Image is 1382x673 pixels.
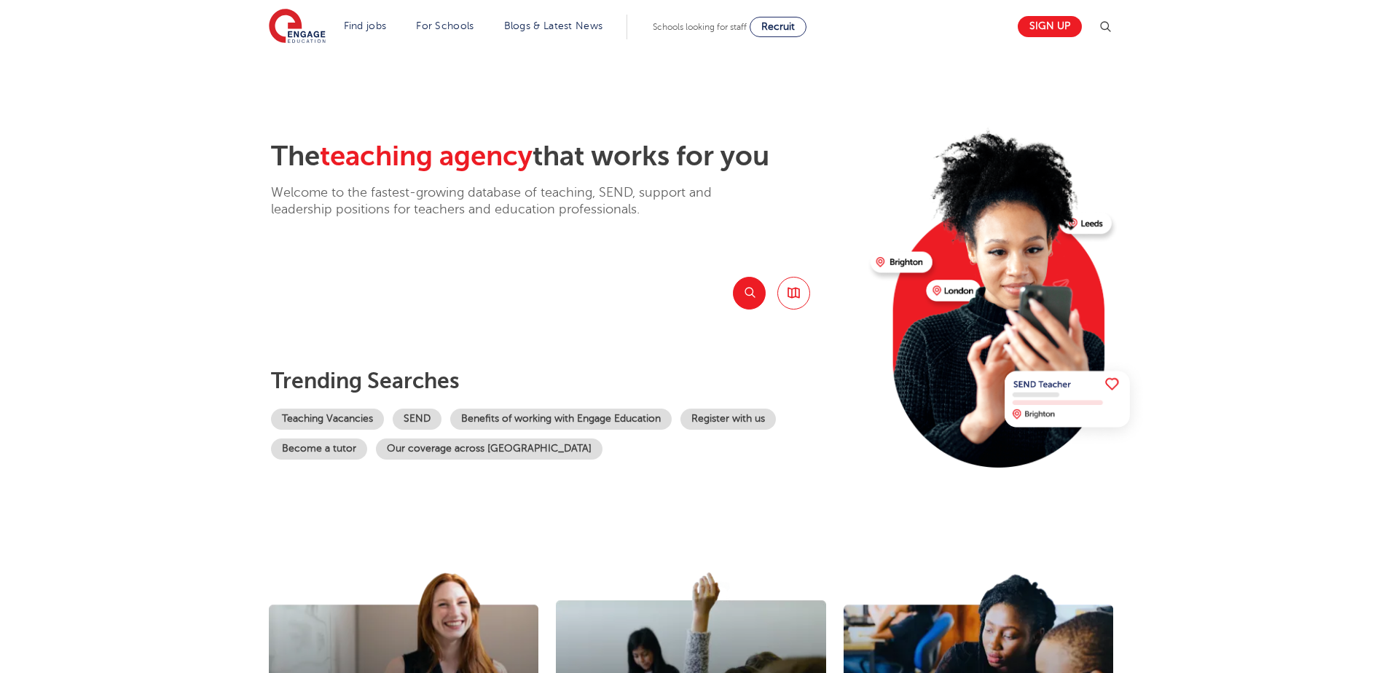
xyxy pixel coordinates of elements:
[271,368,859,394] p: Trending searches
[320,141,533,172] span: teaching agency
[344,20,387,31] a: Find jobs
[450,409,672,430] a: Benefits of working with Engage Education
[504,20,603,31] a: Blogs & Latest News
[271,409,384,430] a: Teaching Vacancies
[269,9,326,45] img: Engage Education
[416,20,474,31] a: For Schools
[376,438,602,460] a: Our coverage across [GEOGRAPHIC_DATA]
[271,184,752,219] p: Welcome to the fastest-growing database of teaching, SEND, support and leadership positions for t...
[750,17,806,37] a: Recruit
[393,409,441,430] a: SEND
[733,277,766,310] button: Search
[680,409,776,430] a: Register with us
[761,21,795,32] span: Recruit
[271,140,859,173] h2: The that works for you
[1018,16,1082,37] a: Sign up
[271,438,367,460] a: Become a tutor
[653,22,747,32] span: Schools looking for staff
